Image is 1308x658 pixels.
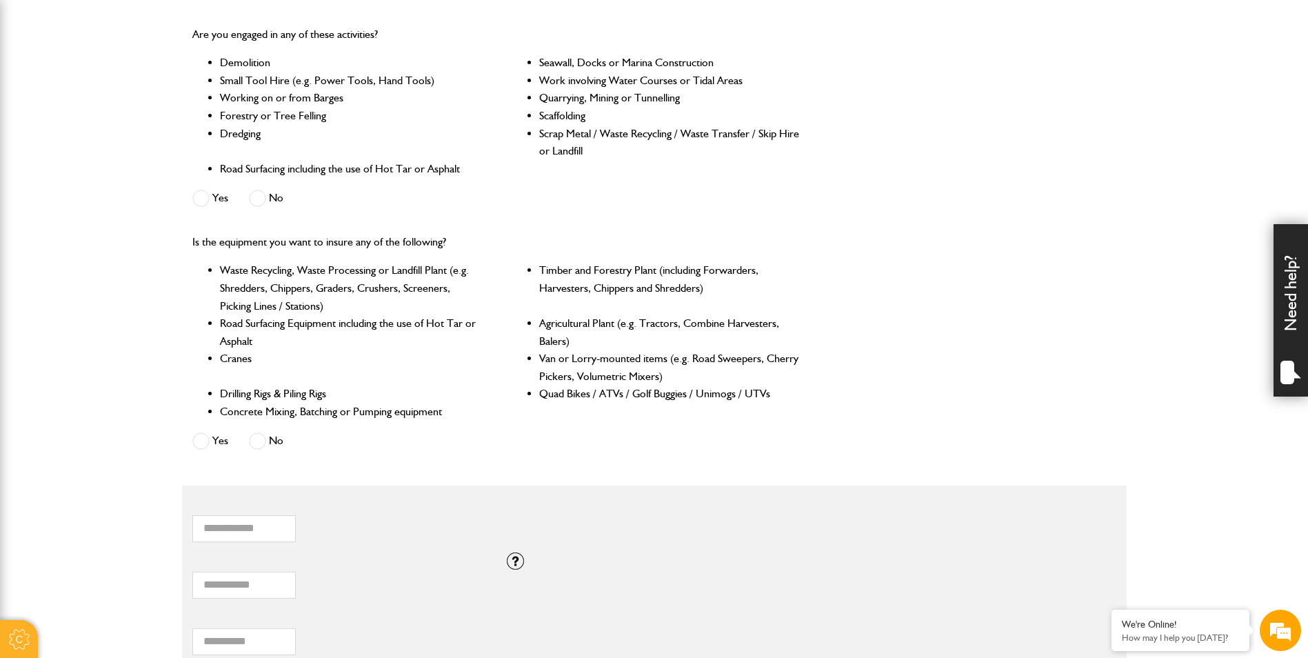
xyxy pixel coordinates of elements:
[539,350,801,385] li: Van or Lorry-mounted items (e.g. Road Sweepers, Cherry Pickers, Volumetric Mixers)
[192,190,228,207] label: Yes
[249,190,283,207] label: No
[1122,619,1239,630] div: We're Online!
[220,403,481,421] li: Concrete Mixing, Batching or Pumping equipment
[539,261,801,315] li: Timber and Forestry Plant (including Forwarders, Harvesters, Chippers and Shredders)
[539,54,801,72] li: Seawall, Docks or Marina Construction
[220,107,481,125] li: Forestry or Tree Felling
[192,26,801,43] p: Are you engaged in any of these activities?
[1274,224,1308,397] div: Need help?
[539,72,801,90] li: Work involving Water Courses or Tidal Areas
[249,432,283,450] label: No
[539,315,801,350] li: Agricultural Plant (e.g. Tractors, Combine Harvesters, Balers)
[220,261,481,315] li: Waste Recycling, Waste Processing or Landfill Plant (e.g. Shredders, Chippers, Graders, Crushers,...
[220,89,481,107] li: Working on or from Barges
[220,160,481,178] li: Road Surfacing including the use of Hot Tar or Asphalt
[220,54,481,72] li: Demolition
[220,125,481,160] li: Dredging
[539,385,801,403] li: Quad Bikes / ATVs / Golf Buggies / Unimogs / UTVs
[1122,632,1239,643] p: How may I help you today?
[539,107,801,125] li: Scaffolding
[220,72,481,90] li: Small Tool Hire (e.g. Power Tools, Hand Tools)
[539,89,801,107] li: Quarrying, Mining or Tunnelling
[220,315,481,350] li: Road Surfacing Equipment including the use of Hot Tar or Asphalt
[220,350,481,385] li: Cranes
[539,125,801,160] li: Scrap Metal / Waste Recycling / Waste Transfer / Skip Hire or Landfill
[220,385,481,403] li: Drilling Rigs & Piling Rigs
[192,233,801,251] p: Is the equipment you want to insure any of the following?
[192,432,228,450] label: Yes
